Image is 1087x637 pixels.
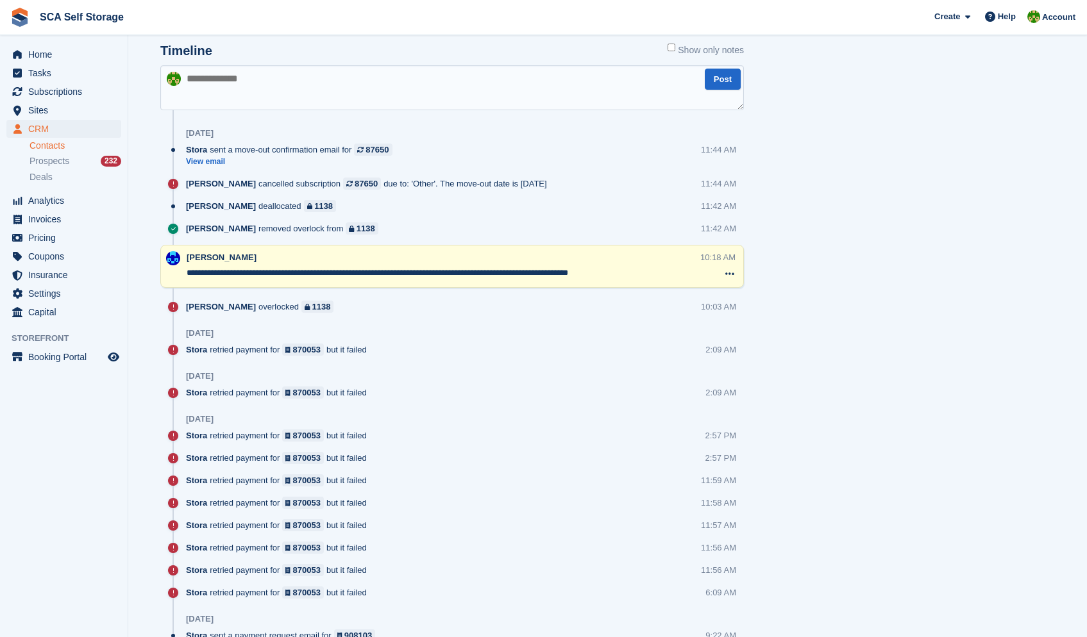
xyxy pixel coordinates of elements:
[293,497,321,509] div: 870053
[186,178,553,190] div: cancelled subscription due to: 'Other'. The move-out date is [DATE]
[6,266,121,284] a: menu
[668,44,744,57] label: Show only notes
[934,10,960,23] span: Create
[293,343,321,356] div: 870053
[28,120,105,138] span: CRM
[282,564,324,576] a: 870053
[28,348,105,366] span: Booking Portal
[705,452,736,464] div: 2:57 PM
[6,210,121,228] a: menu
[186,474,373,486] div: retried payment for but it failed
[106,349,121,365] a: Preview store
[28,285,105,302] span: Settings
[701,301,736,313] div: 10:03 AM
[314,200,333,212] div: 1138
[705,429,736,442] div: 2:57 PM
[6,120,121,138] a: menu
[6,247,121,265] a: menu
[701,519,736,531] div: 11:57 AM
[186,343,207,356] span: Stora
[12,332,128,345] span: Storefront
[1042,11,1075,24] span: Account
[186,474,207,486] span: Stora
[282,429,324,442] a: 870053
[28,64,105,82] span: Tasks
[6,45,121,63] a: menu
[705,386,736,399] div: 2:09 AM
[701,497,736,509] div: 11:58 AM
[701,178,736,190] div: 11:44 AM
[186,144,399,156] div: sent a move-out confirmation email for
[28,101,105,119] span: Sites
[186,564,207,576] span: Stora
[28,210,105,228] span: Invoices
[186,519,373,531] div: retried payment for but it failed
[186,200,256,212] span: [PERSON_NAME]
[28,45,105,63] span: Home
[186,222,385,235] div: removed overlock from
[186,614,214,624] div: [DATE]
[101,156,121,167] div: 232
[186,542,207,554] span: Stora
[186,497,207,509] span: Stora
[6,285,121,302] a: menu
[355,178,378,190] div: 87650
[1027,10,1040,23] img: Sam Chapman
[28,303,105,321] span: Capital
[29,171,53,183] span: Deals
[354,144,392,156] a: 87650
[186,542,373,554] div: retried payment for but it failed
[6,229,121,247] a: menu
[705,69,741,90] button: Post
[186,564,373,576] div: retried payment for but it failed
[282,474,324,486] a: 870053
[29,170,121,184] a: Deals
[166,251,180,265] img: Kelly Neesham
[186,222,256,235] span: [PERSON_NAME]
[282,452,324,464] a: 870053
[186,343,373,356] div: retried payment for but it failed
[186,497,373,509] div: retried payment for but it failed
[293,386,321,399] div: 870053
[282,519,324,531] a: 870053
[186,586,373,599] div: retried payment for but it failed
[312,301,331,313] div: 1138
[701,542,736,554] div: 11:56 AM
[293,429,321,442] div: 870053
[346,222,378,235] a: 1138
[186,519,207,531] span: Stora
[6,83,121,101] a: menu
[186,144,207,156] span: Stora
[701,144,736,156] div: 11:44 AM
[304,200,336,212] a: 1138
[35,6,129,28] a: SCA Self Storage
[282,542,324,554] a: 870053
[28,192,105,210] span: Analytics
[6,192,121,210] a: menu
[186,452,373,464] div: retried payment for but it failed
[705,343,736,356] div: 2:09 AM
[293,564,321,576] div: 870053
[282,497,324,509] a: 870053
[343,178,381,190] a: 87650
[186,128,214,138] div: [DATE]
[700,251,736,263] div: 10:18 AM
[186,429,207,442] span: Stora
[293,519,321,531] div: 870053
[701,200,736,212] div: 11:42 AM
[282,586,324,599] a: 870053
[29,154,121,168] a: Prospects 232
[186,386,207,399] span: Stora
[668,44,675,51] input: Show only notes
[186,328,214,338] div: [DATE]
[186,301,340,313] div: overlocked
[701,474,736,486] div: 11:59 AM
[6,64,121,82] a: menu
[293,586,321,599] div: 870053
[186,452,207,464] span: Stora
[705,586,736,599] div: 6:09 AM
[6,303,121,321] a: menu
[28,266,105,284] span: Insurance
[357,222,375,235] div: 1138
[282,343,324,356] a: 870053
